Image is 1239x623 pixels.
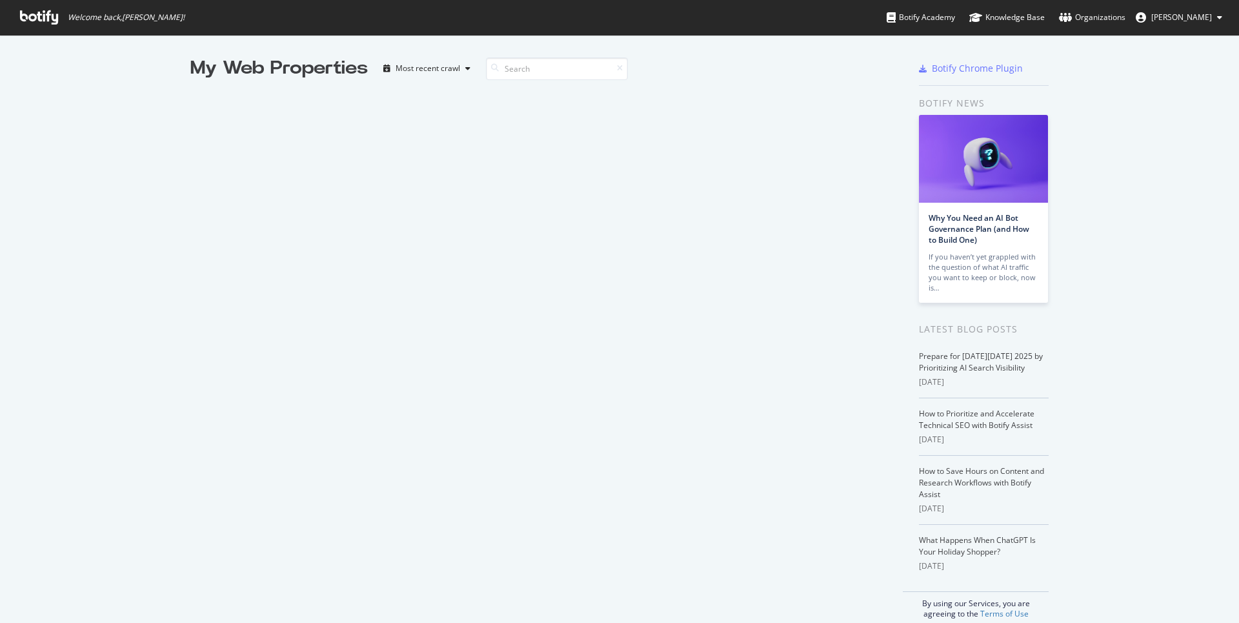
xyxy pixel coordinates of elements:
[980,608,1029,619] a: Terms of Use
[919,535,1036,557] a: What Happens When ChatGPT Is Your Holiday Shopper?
[969,11,1045,24] div: Knowledge Base
[919,351,1043,373] a: Prepare for [DATE][DATE] 2025 by Prioritizing AI Search Visibility
[919,62,1023,75] a: Botify Chrome Plugin
[919,560,1049,572] div: [DATE]
[378,58,476,79] button: Most recent crawl
[190,56,368,81] div: My Web Properties
[1125,7,1233,28] button: [PERSON_NAME]
[919,408,1034,431] a: How to Prioritize and Accelerate Technical SEO with Botify Assist
[932,62,1023,75] div: Botify Chrome Plugin
[919,465,1044,500] a: How to Save Hours on Content and Research Workflows with Botify Assist
[919,376,1049,388] div: [DATE]
[919,503,1049,515] div: [DATE]
[1151,12,1212,23] span: Guillaume Leclercq
[1059,11,1125,24] div: Organizations
[68,12,185,23] span: Welcome back, [PERSON_NAME] !
[887,11,955,24] div: Botify Academy
[929,252,1038,293] div: If you haven’t yet grappled with the question of what AI traffic you want to keep or block, now is…
[919,115,1048,203] img: Why You Need an AI Bot Governance Plan (and How to Build One)
[919,96,1049,110] div: Botify news
[903,591,1049,619] div: By using our Services, you are agreeing to the
[919,434,1049,445] div: [DATE]
[396,65,460,72] div: Most recent crawl
[919,322,1049,336] div: Latest Blog Posts
[929,212,1029,245] a: Why You Need an AI Bot Governance Plan (and How to Build One)
[486,57,628,80] input: Search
